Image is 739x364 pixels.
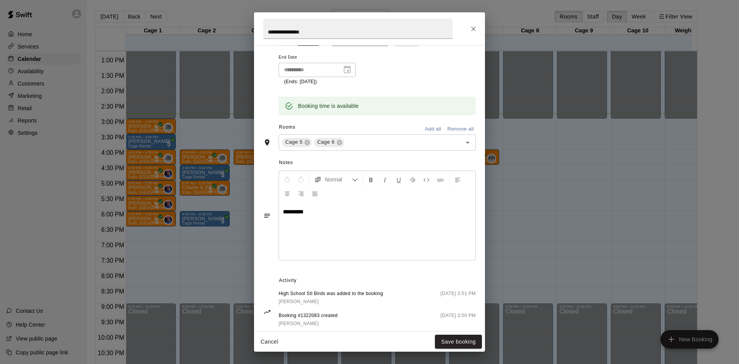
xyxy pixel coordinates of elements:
[462,137,473,148] button: Open
[420,173,433,186] button: Insert Code
[279,298,383,306] a: [PERSON_NAME]
[279,124,296,130] span: Rooms
[294,173,308,186] button: Redo
[257,335,282,349] button: Cancel
[263,212,271,220] svg: Notes
[263,139,271,146] svg: Rooms
[279,157,476,169] span: Notes
[441,290,476,306] span: [DATE] 3:51 PM
[325,176,352,183] span: Normal
[279,299,319,304] span: [PERSON_NAME]
[451,173,464,186] button: Left Align
[406,173,419,186] button: Format Strikethrough
[466,22,480,36] button: Close
[314,138,344,147] div: Cage 6
[311,173,361,186] button: Formatting Options
[282,138,306,146] span: Cage 5
[279,320,338,328] a: [PERSON_NAME]
[392,173,405,186] button: Format Underline
[314,138,338,146] span: Cage 6
[279,312,338,320] span: Booking #1322083 created
[435,335,482,349] button: Save booking
[281,186,294,200] button: Center Align
[263,308,271,316] svg: Activity
[279,290,383,298] span: High School Stl Birds was added to the booking
[441,312,476,328] span: [DATE] 3:50 PM
[364,173,378,186] button: Format Bold
[308,186,321,200] button: Justify Align
[434,173,447,186] button: Insert Link
[279,321,319,326] span: [PERSON_NAME]
[378,173,391,186] button: Format Italics
[279,52,356,63] span: End Date
[298,99,359,113] div: Booking time is available
[445,123,476,135] button: Remove all
[282,138,312,147] div: Cage 5
[281,173,294,186] button: Undo
[294,186,308,200] button: Right Align
[279,275,476,287] span: Activity
[421,123,445,135] button: Add all
[284,78,350,86] p: (Ends: [DATE])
